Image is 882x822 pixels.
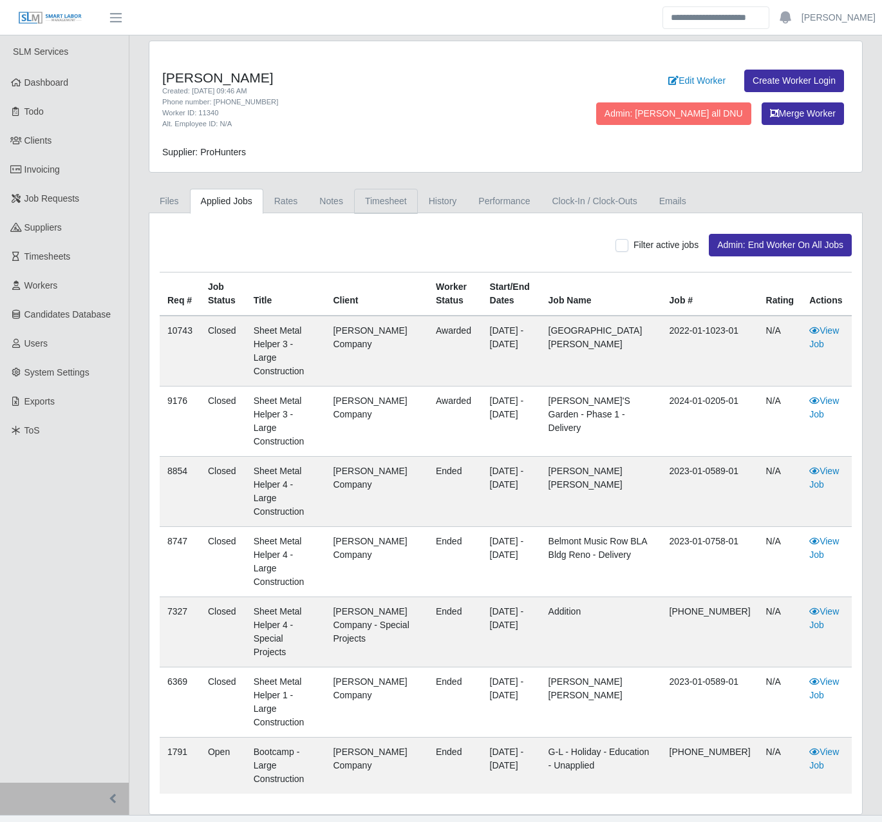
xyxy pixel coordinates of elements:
div: Created: [DATE] 09:46 AM [162,86,555,97]
div: Alt. Employee ID: N/A [162,119,555,129]
span: ToS [24,425,40,435]
td: [DATE] - [DATE] [482,316,541,387]
a: View Job [809,396,839,419]
td: [PERSON_NAME] Company [325,667,427,738]
td: Closed [200,527,246,597]
td: N/A [758,597,802,667]
td: ended [428,457,482,527]
td: [DATE] - [DATE] [482,738,541,794]
td: [DATE] - [DATE] [482,527,541,597]
span: Invoicing [24,164,60,175]
td: ended [428,597,482,667]
span: Exports [24,396,55,406]
td: Closed [200,316,246,387]
td: [PERSON_NAME] Company - Special Projects [325,597,427,667]
div: Phone number: [PHONE_NUMBER] [162,97,555,108]
span: System Settings [24,367,89,378]
a: Clock-In / Clock-Outs [541,189,648,214]
th: Worker Status [428,272,482,316]
div: Worker ID: 11340 [162,108,555,119]
td: [DATE] - [DATE] [482,597,541,667]
span: Filter active jobs [633,240,699,250]
td: [PERSON_NAME] Company [325,387,427,457]
td: [PERSON_NAME] Company [325,316,427,387]
td: ended [428,527,482,597]
td: [PERSON_NAME] Company [325,527,427,597]
th: Job Status [200,272,246,316]
span: Users [24,338,48,349]
a: [PERSON_NAME] [802,11,876,24]
a: Files [149,189,190,214]
button: Admin: [PERSON_NAME] all DNU [596,102,751,125]
td: Sheet Metal Helper 3 - Large Construction [246,316,326,387]
td: 1791 [160,738,200,794]
input: Search [662,6,769,29]
span: Dashboard [24,77,69,88]
a: History [418,189,468,214]
td: [PHONE_NUMBER] [662,738,758,794]
a: Timesheet [354,189,418,214]
th: Client [325,272,427,316]
td: [PERSON_NAME]'s Garden - Phase 1 - Delivery [541,387,662,457]
a: View Job [809,325,839,349]
a: Emails [648,189,697,214]
td: Closed [200,457,246,527]
span: Supplier: ProHunters [162,147,246,157]
td: awarded [428,387,482,457]
td: 2023-01-0758-01 [662,527,758,597]
td: Bootcamp - Large Construction [246,738,326,794]
a: Performance [467,189,541,214]
td: Open [200,738,246,794]
th: Rating [758,272,802,316]
td: [GEOGRAPHIC_DATA][PERSON_NAME] [541,316,662,387]
span: Suppliers [24,222,62,233]
td: [PERSON_NAME] Company [325,457,427,527]
td: Sheet Metal Helper 4 - Large Construction [246,457,326,527]
button: Admin: End Worker On All Jobs [709,234,852,256]
td: [PERSON_NAME] [PERSON_NAME] [541,457,662,527]
a: View Job [809,466,839,490]
td: Sheet Metal Helper 4 - Special Projects [246,597,326,667]
td: 9176 [160,387,200,457]
td: [PERSON_NAME] [PERSON_NAME] [541,667,662,738]
span: SLM Services [13,46,68,57]
a: Applied Jobs [190,189,263,214]
td: 2022-01-1023-01 [662,316,758,387]
td: 8854 [160,457,200,527]
td: [DATE] - [DATE] [482,667,541,738]
span: Candidates Database [24,309,111,320]
td: ended [428,667,482,738]
td: N/A [758,387,802,457]
td: 2023-01-0589-01 [662,667,758,738]
th: Title [246,272,326,316]
td: Closed [200,597,246,667]
td: Sheet Metal Helper 1 - Large Construction [246,667,326,738]
td: 10743 [160,316,200,387]
th: Job # [662,272,758,316]
td: 6369 [160,667,200,738]
td: G-L - Holiday - Education - Unapplied [541,738,662,794]
td: [PHONE_NUMBER] [662,597,758,667]
td: Closed [200,667,246,738]
td: Sheet Metal Helper 3 - Large Construction [246,387,326,457]
td: N/A [758,667,802,738]
a: Edit Worker [660,70,734,92]
span: Clients [24,135,52,146]
td: Belmont Music Row BLA Bldg Reno - Delivery [541,527,662,597]
td: 2024-01-0205-01 [662,387,758,457]
td: [PERSON_NAME] Company [325,738,427,794]
td: N/A [758,316,802,387]
td: N/A [758,457,802,527]
span: Timesheets [24,251,71,262]
td: 8747 [160,527,200,597]
th: Req # [160,272,200,316]
td: Sheet Metal Helper 4 - Large Construction [246,527,326,597]
span: Todo [24,106,44,117]
td: N/A [758,527,802,597]
button: Merge Worker [762,102,844,125]
td: 2023-01-0589-01 [662,457,758,527]
th: Job Name [541,272,662,316]
a: View Job [809,536,839,560]
a: Rates [263,189,309,214]
td: 7327 [160,597,200,667]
